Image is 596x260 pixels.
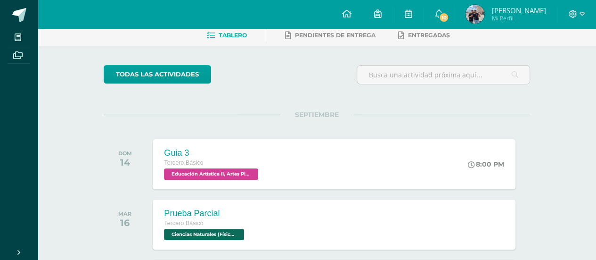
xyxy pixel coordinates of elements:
span: Tercero Básico [164,159,203,166]
input: Busca una actividad próxima aquí... [357,66,530,84]
a: Entregadas [398,28,450,43]
div: 14 [118,157,132,168]
div: Guia 3 [164,148,261,158]
div: 8:00 PM [468,160,504,168]
div: Prueba Parcial [164,209,246,218]
a: Pendientes de entrega [285,28,376,43]
span: Ciencias Naturales (Física Fundamental) 'B' [164,229,244,240]
span: Pendientes de entrega [295,32,376,39]
a: Tablero [207,28,247,43]
span: Tablero [219,32,247,39]
span: Educación Artística II, Artes Plásticas 'B' [164,168,258,180]
a: todas las Actividades [104,65,211,84]
div: 16 [118,217,131,228]
span: Mi Perfil [491,14,546,22]
div: MAR [118,210,131,217]
img: f66163e901d91b21c8cec0638fbfd2e8.png [465,5,484,24]
span: [PERSON_NAME] [491,6,546,15]
div: DOM [118,150,132,157]
span: SEPTIEMBRE [280,110,354,119]
span: Tercero Básico [164,220,203,226]
span: 10 [439,12,449,23]
span: Entregadas [408,32,450,39]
